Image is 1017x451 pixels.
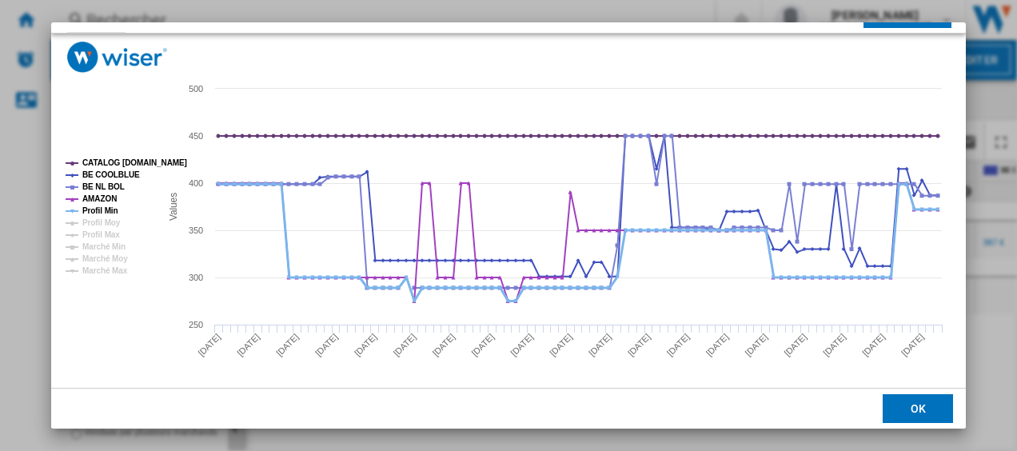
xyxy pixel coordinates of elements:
[469,332,496,358] tspan: [DATE]
[189,273,203,282] tspan: 300
[189,131,203,141] tspan: 450
[626,332,652,358] tspan: [DATE]
[82,218,121,227] tspan: Profil Moy
[82,158,187,167] tspan: CATALOG [DOMAIN_NAME]
[821,332,847,358] tspan: [DATE]
[313,332,340,358] tspan: [DATE]
[508,332,535,358] tspan: [DATE]
[587,332,613,358] tspan: [DATE]
[189,225,203,235] tspan: 350
[352,332,378,358] tspan: [DATE]
[82,194,117,203] tspan: AMAZON
[704,332,730,358] tspan: [DATE]
[883,394,953,423] button: OK
[51,22,967,429] md-dialog: Product popup
[664,332,691,358] tspan: [DATE]
[167,193,178,221] tspan: Values
[782,332,808,358] tspan: [DATE]
[196,332,222,358] tspan: [DATE]
[82,170,140,179] tspan: BE COOLBLUE
[391,332,417,358] tspan: [DATE]
[235,332,261,358] tspan: [DATE]
[430,332,457,358] tspan: [DATE]
[274,332,301,358] tspan: [DATE]
[82,242,126,251] tspan: Marché Min
[189,84,203,94] tspan: 500
[743,332,769,358] tspan: [DATE]
[82,182,125,191] tspan: BE NL BOL
[82,266,128,275] tspan: Marché Max
[82,254,128,263] tspan: Marché Moy
[82,230,120,239] tspan: Profil Max
[899,332,926,358] tspan: [DATE]
[548,332,574,358] tspan: [DATE]
[67,42,167,73] img: logo_wiser_300x94.png
[189,320,203,329] tspan: 250
[82,206,118,215] tspan: Profil Min
[860,332,887,358] tspan: [DATE]
[189,178,203,188] tspan: 400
